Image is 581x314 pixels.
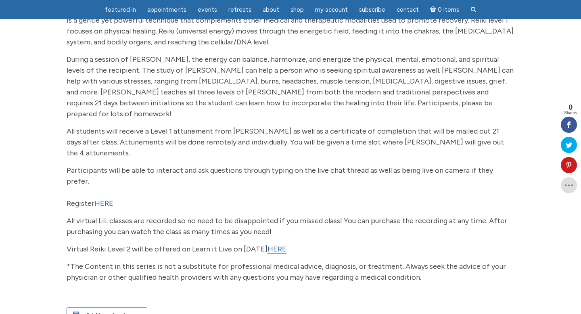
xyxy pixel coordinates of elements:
a: Shop [286,2,309,18]
span: featured in [105,6,136,13]
span: 0 [564,104,577,111]
a: My Account [310,2,353,18]
span: Shop [290,6,304,13]
span: Shares [564,111,577,115]
span: Contact [397,6,419,13]
i: Cart [430,6,438,13]
a: Appointments [142,2,191,18]
span: Appointments [147,6,186,13]
p: In this live, virtual class, [PERSON_NAME] presents Reiki Level 1. This energy modality is a simp... [67,4,514,48]
a: Cart0 items [425,1,464,18]
a: HERE [94,199,113,208]
a: Retreats [224,2,256,18]
p: *The Content in this series is not a substitute for professional medical advice, diagnosis, or tr... [67,261,514,283]
a: About [258,2,284,18]
a: Contact [392,2,424,18]
span: About [263,6,279,13]
p: All students will receive a Level 1 attunement from [PERSON_NAME] as well as a certificate of com... [67,126,514,159]
p: Participants will be able to interact and ask questions through typing on the live chat thread as... [67,165,514,187]
a: featured in [100,2,141,18]
p: All virtual LiL classes are recorded so no need to be disappointed if you missed class! You can p... [67,216,514,237]
a: HERE [268,245,286,254]
a: Subscribe [354,2,390,18]
p: During a session of [PERSON_NAME], the energy can balance, harmonize, and energize the physical, ... [67,54,514,119]
span: Subscribe [359,6,385,13]
span: Retreats [228,6,251,13]
p: Virtual Reiki Level 2 will be offered on Learn it Live on [DATE] [67,244,514,255]
span: Events [198,6,217,13]
p: Register [67,198,514,209]
span: 0 items [438,7,459,13]
span: My Account [315,6,348,13]
a: Events [193,2,222,18]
